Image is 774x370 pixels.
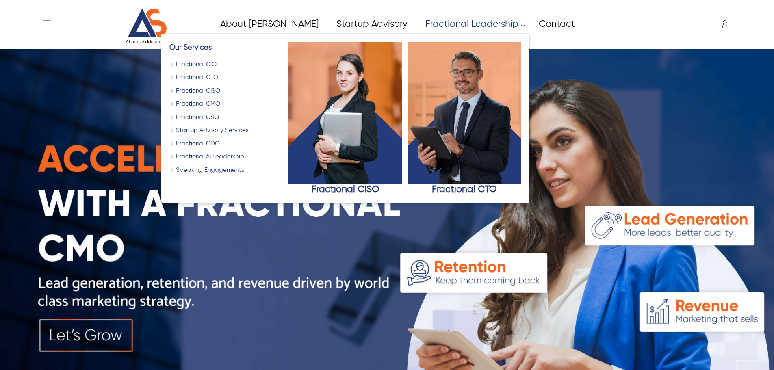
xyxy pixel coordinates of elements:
[169,87,283,96] a: Fractional CISO
[408,184,521,195] div: Fractional CTO
[169,152,283,162] a: Fractional AI Leadership
[169,73,283,82] a: Chief Technology Officer
[169,60,283,69] a: Fractional CIO
[169,113,283,122] a: Fractional Chief Sales Officer
[416,15,529,33] a: Fractional Leadership
[288,184,402,195] div: Fractional CISO
[117,8,178,45] img: Website Logo for Ahmad Siddiqui
[169,126,283,135] a: Startup Advisory Services
[169,100,283,109] a: Fractinal Chief Marketing Officer
[408,42,521,184] img: Fractional CTO
[288,42,402,195] a: Fractional CISO
[288,42,402,184] img: Fractional CISO
[211,15,327,33] a: About Ahmad
[169,139,283,149] a: Fractional Data Leadership
[327,15,416,33] a: Startup Advisory
[169,166,283,175] a: Speaking Engagements
[169,44,212,51] a: Our Services
[529,15,583,33] a: Contact
[102,8,193,45] a: Website Logo for Ahmad Siddiqui
[408,42,521,195] a: Fractional CTO
[717,16,729,32] div: Enter to Open SignUp and Register OverLay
